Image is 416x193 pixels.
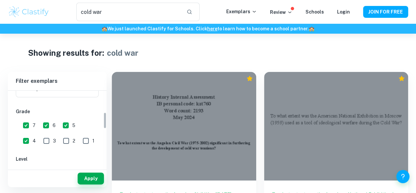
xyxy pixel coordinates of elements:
h6: Filter exemplars [8,72,107,90]
span: 🏫 [309,26,314,31]
h1: Showing results for: [28,47,104,59]
span: 1 [92,137,94,145]
button: Apply [78,173,104,184]
div: Premium [246,75,253,82]
img: Clastify logo [8,5,50,18]
a: Login [337,9,350,15]
h6: Grade [16,108,99,115]
span: 6 [53,122,56,129]
span: 🏫 [102,26,107,31]
h1: cold war [107,47,138,59]
button: JOIN FOR FREE [363,6,408,18]
span: 5 [72,122,75,129]
p: Review [270,9,292,16]
span: 3 [53,137,56,145]
button: Help and Feedback [396,170,409,183]
h6: Level [16,155,99,163]
div: Premium [398,75,405,82]
span: 2 [73,137,75,145]
span: 7 [33,122,36,129]
a: Schools [306,9,324,15]
p: Exemplars [226,8,257,15]
input: Search for any exemplars... [76,3,182,21]
a: here [207,26,217,31]
h6: We just launched Clastify for Schools. Click to learn how to become a school partner. [1,25,415,32]
span: 4 [33,137,36,145]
